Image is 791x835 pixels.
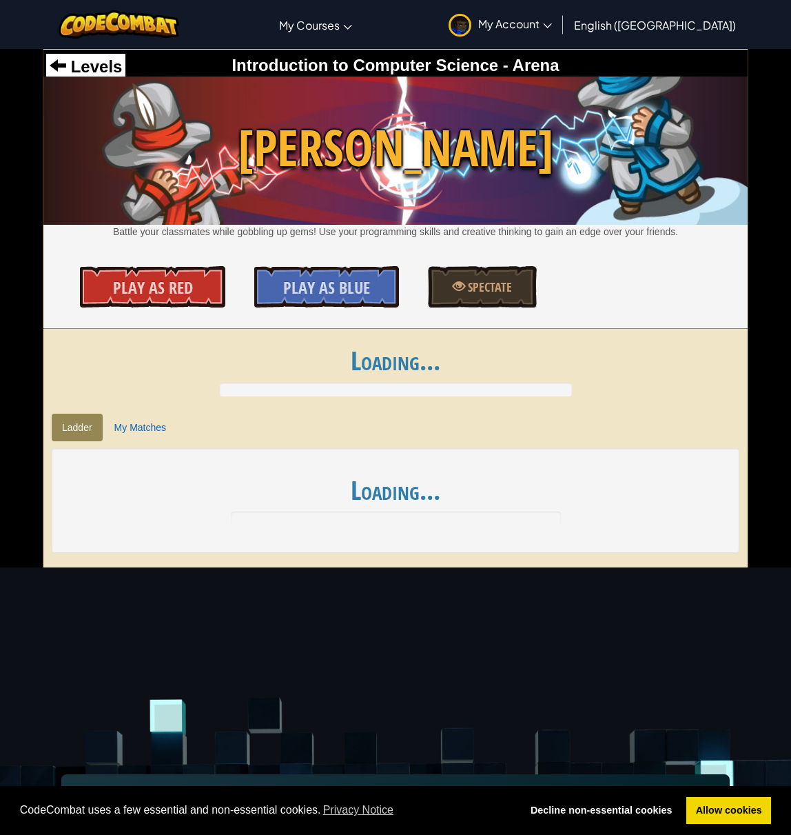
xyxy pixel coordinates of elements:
[521,797,681,825] a: deny cookies
[113,276,193,299] span: Play As Red
[321,800,396,821] a: learn more about cookies
[43,112,748,183] span: [PERSON_NAME]
[465,279,512,296] span: Spectate
[686,797,771,825] a: allow cookies
[65,476,726,505] h1: Loading...
[498,56,559,74] span: - Arena
[50,57,122,76] a: Levels
[52,414,103,441] a: Ladder
[478,17,552,31] span: My Account
[272,6,359,43] a: My Courses
[43,346,748,375] h1: Loading...
[43,77,748,225] img: Wakka Maul
[283,276,370,299] span: Play As Blue
[59,10,179,39] img: CodeCombat logo
[66,57,122,76] span: Levels
[574,18,736,32] span: English ([GEOGRAPHIC_DATA])
[43,225,748,239] p: Battle your classmates while gobbling up gems! Use your programming skills and creative thinking ...
[442,3,559,46] a: My Account
[449,14,471,37] img: avatar
[428,266,537,308] a: Spectate
[20,800,511,821] span: CodeCombat uses a few essential and non-essential cookies.
[104,414,176,441] a: My Matches
[567,6,743,43] a: English ([GEOGRAPHIC_DATA])
[279,18,340,32] span: My Courses
[232,56,498,74] span: Introduction to Computer Science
